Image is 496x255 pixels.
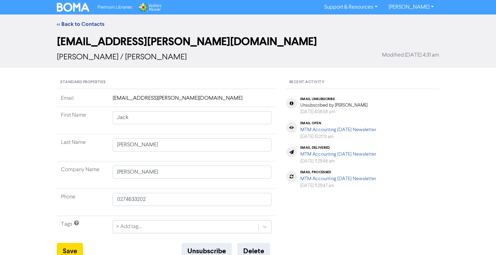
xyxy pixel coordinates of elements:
[300,121,376,125] div: email open
[57,189,108,216] td: Phone
[300,170,376,174] div: email processed
[116,223,142,231] div: + Add tag...
[300,127,376,132] a: MTM Accounting [DATE] Newsletter
[382,51,439,59] span: Modified [DATE] 4:31 am
[57,94,108,107] td: Email
[286,76,439,89] div: Recent Activity
[300,97,368,115] div: Unsubscribed by [PERSON_NAME]
[57,76,276,89] div: Standard Properties
[57,134,108,161] td: Last Name
[57,35,439,48] h2: [EMAIL_ADDRESS][PERSON_NAME][DOMAIN_NAME]
[383,2,439,13] a: [PERSON_NAME]
[97,5,133,10] span: Premium Libraries:
[462,222,496,255] iframe: Chat Widget
[319,2,383,13] a: Support & Resources
[300,152,376,157] a: MTM Accounting [DATE] Newsletter
[108,94,276,107] td: [EMAIL_ADDRESS][PERSON_NAME][DOMAIN_NAME]
[300,176,376,181] a: MTM Accounting [DATE] Newsletter
[300,146,376,150] div: email delivered
[300,97,368,101] div: email unsubscribe
[300,158,376,165] div: [DATE] 11:29:48 am
[57,216,108,243] td: Tags
[300,134,376,140] div: [DATE] 10:21:13 am
[300,109,368,115] div: [DATE] 4:08:58 pm
[57,21,104,28] a: << Back to Contacts
[57,107,108,134] td: First Name
[57,3,89,12] img: BOMA Logo
[138,3,162,12] img: Wolters Kluwer
[57,53,187,61] span: [PERSON_NAME] / [PERSON_NAME]
[300,183,376,189] div: [DATE] 11:29:47 am
[57,161,108,189] td: Company Name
